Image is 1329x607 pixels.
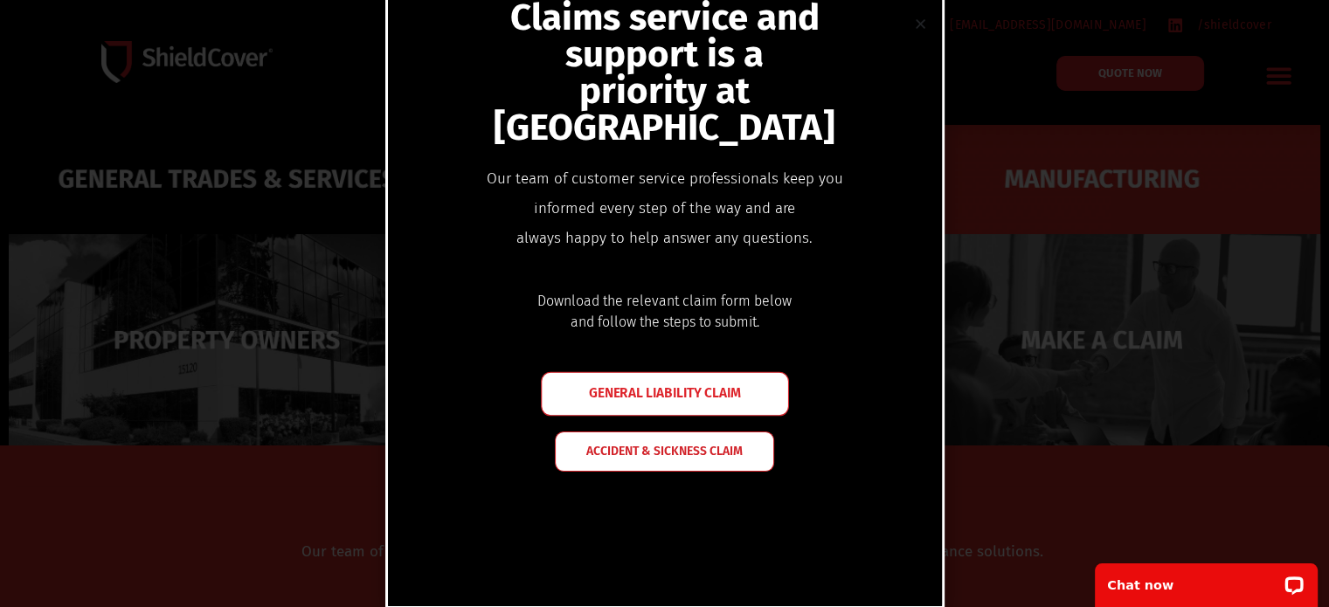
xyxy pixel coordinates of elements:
a: Close [914,17,927,31]
p: and follow the steps to submit. [471,312,859,333]
a: GENERAL LIABILITY CLAIM [541,371,789,416]
iframe: LiveChat chat widget [1083,552,1329,607]
div: Download the relevant claim form below [471,291,859,333]
p: priority at [GEOGRAPHIC_DATA] [471,72,859,146]
p: always happy to help answer any questions. [471,224,859,253]
div: Our team of customer service professionals keep you informed every step of the way and are [471,164,859,276]
span: Accident & Sickness Claim [586,445,743,458]
span: GENERAL LIABILITY CLAIM [589,387,741,400]
a: Accident & Sickness Claim [555,431,774,472]
div: Page 2 [471,291,859,333]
